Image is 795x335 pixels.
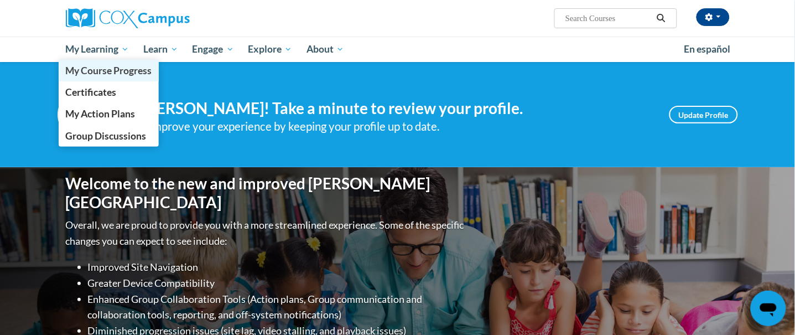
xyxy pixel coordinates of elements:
[59,37,137,62] a: My Learning
[193,43,234,56] span: Engage
[124,99,653,118] h4: Hi [PERSON_NAME]! Take a minute to review your profile.
[88,291,467,323] li: Enhanced Group Collaboration Tools (Action plans, Group communication and collaboration tools, re...
[59,81,159,103] a: Certificates
[65,130,146,142] span: Group Discussions
[751,291,786,326] iframe: Button to launch messaging window
[59,125,159,147] a: Group Discussions
[58,90,107,140] img: Profile Image
[66,217,467,249] p: Overall, we are proud to provide you with a more streamlined experience. Some of the specific cha...
[66,8,276,28] a: Cox Campus
[65,65,152,76] span: My Course Progress
[564,12,653,25] input: Search Courses
[88,275,467,291] li: Greater Device Compatibility
[59,103,159,125] a: My Action Plans
[306,43,344,56] span: About
[59,60,159,81] a: My Course Progress
[49,37,746,62] div: Main menu
[697,8,730,26] button: Account Settings
[299,37,351,62] a: About
[124,117,653,136] div: Help improve your experience by keeping your profile up to date.
[248,43,292,56] span: Explore
[65,43,129,56] span: My Learning
[65,108,135,120] span: My Action Plans
[684,43,731,55] span: En español
[66,174,467,212] h1: Welcome to the new and improved [PERSON_NAME][GEOGRAPHIC_DATA]
[653,12,669,25] button: Search
[669,106,738,123] a: Update Profile
[185,37,241,62] a: Engage
[143,43,178,56] span: Learn
[241,37,299,62] a: Explore
[677,38,738,61] a: En español
[88,259,467,275] li: Improved Site Navigation
[66,8,190,28] img: Cox Campus
[65,86,116,98] span: Certificates
[136,37,185,62] a: Learn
